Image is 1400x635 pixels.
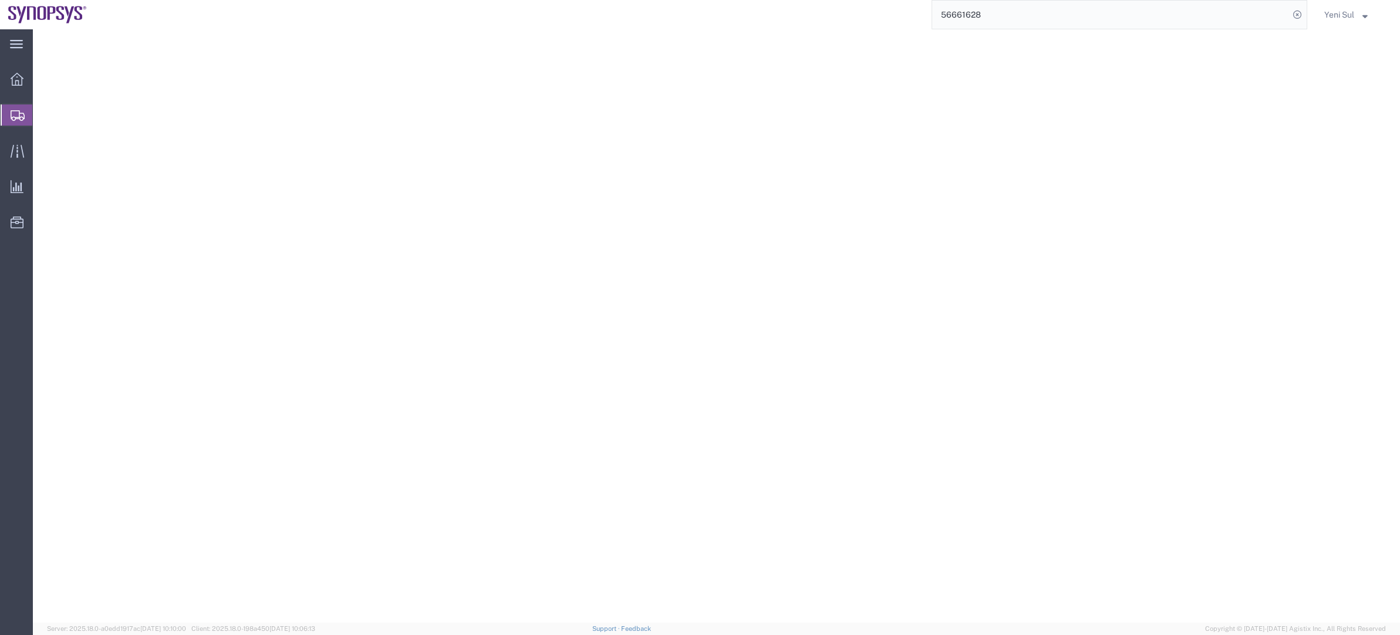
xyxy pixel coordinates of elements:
[1324,8,1354,21] span: Yeni Sul
[1324,8,1384,22] button: Yeni Sul
[8,6,87,23] img: logo
[33,29,1400,623] iframe: FS Legacy Container
[191,625,315,632] span: Client: 2025.18.0-198a450
[1205,624,1386,634] span: Copyright © [DATE]-[DATE] Agistix Inc., All Rights Reserved
[932,1,1289,29] input: Search for shipment number, reference number
[592,625,622,632] a: Support
[269,625,315,632] span: [DATE] 10:06:13
[47,625,186,632] span: Server: 2025.18.0-a0edd1917ac
[621,625,651,632] a: Feedback
[140,625,186,632] span: [DATE] 10:10:00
